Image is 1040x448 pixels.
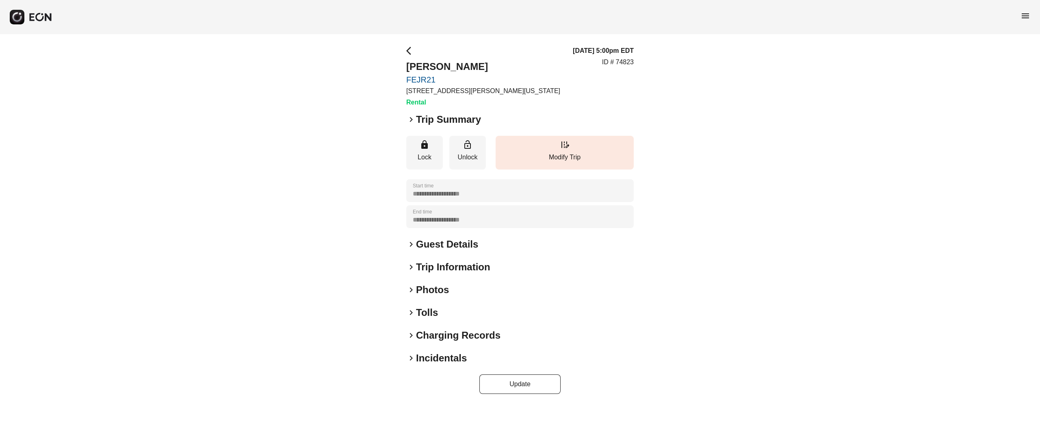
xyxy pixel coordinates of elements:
h3: [DATE] 5:00pm EDT [573,46,634,56]
p: Modify Trip [500,152,630,162]
h2: Trip Information [416,261,490,274]
p: [STREET_ADDRESS][PERSON_NAME][US_STATE] [406,86,560,96]
h2: Charging Records [416,329,500,342]
h2: [PERSON_NAME] [406,60,560,73]
h3: Rental [406,98,560,107]
span: keyboard_arrow_right [406,285,416,295]
span: menu [1020,11,1030,21]
span: edit_road [560,140,570,150]
h2: Photos [416,283,449,296]
span: keyboard_arrow_right [406,353,416,363]
span: keyboard_arrow_right [406,331,416,340]
button: Modify Trip [496,136,634,170]
p: Unlock [453,152,482,162]
span: keyboard_arrow_right [406,308,416,318]
span: lock_open [463,140,472,150]
span: keyboard_arrow_right [406,239,416,249]
span: arrow_back_ios [406,46,416,56]
span: keyboard_arrow_right [406,115,416,124]
a: FEJR21 [406,75,560,85]
h2: Trip Summary [416,113,481,126]
h2: Tolls [416,306,438,319]
h2: Guest Details [416,238,478,251]
span: keyboard_arrow_right [406,262,416,272]
p: ID # 74823 [602,57,634,67]
button: Lock [406,136,443,170]
button: Update [479,374,561,394]
p: Lock [410,152,439,162]
h2: Incidentals [416,352,467,365]
span: lock [420,140,429,150]
button: Unlock [449,136,486,170]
